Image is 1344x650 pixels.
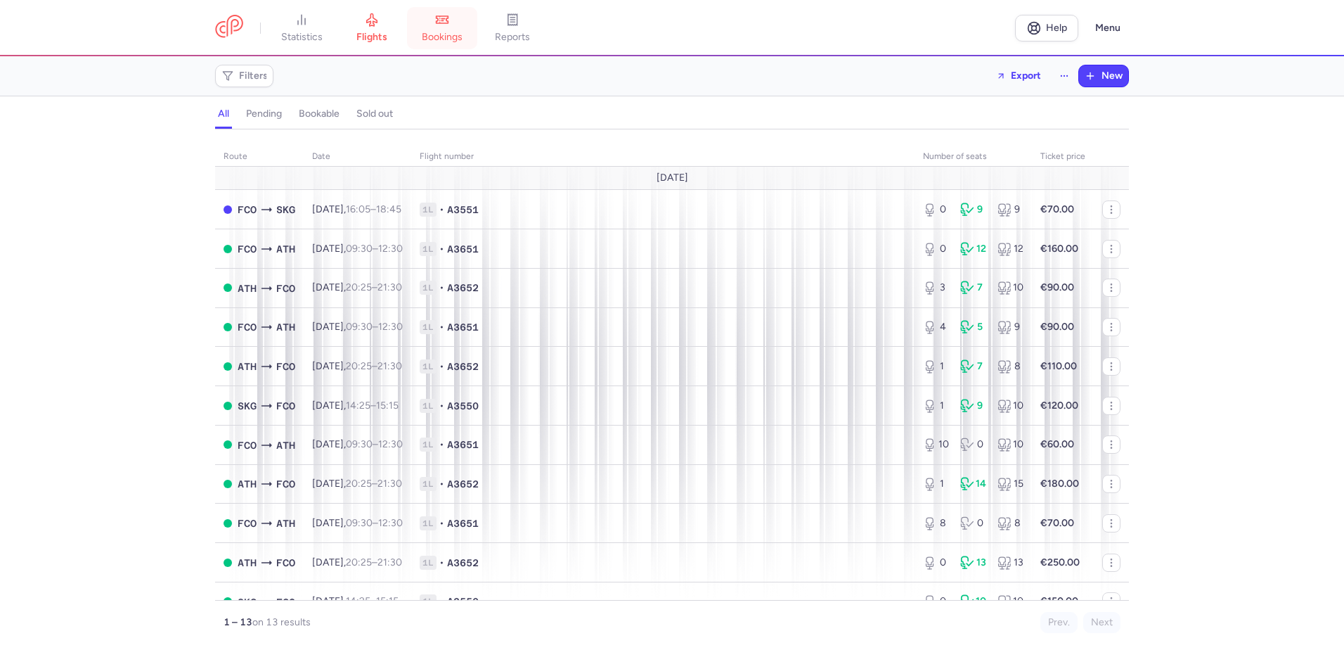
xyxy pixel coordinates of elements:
time: 20:25 [346,281,372,293]
div: 10 [997,399,1023,413]
button: Export [987,65,1050,87]
span: • [439,477,444,491]
span: [DATE], [312,595,399,607]
a: bookings [407,13,477,44]
strong: 1 – 13 [224,616,252,628]
span: on 13 results [252,616,311,628]
span: [DATE] [657,172,688,184]
span: • [439,516,444,530]
span: FCO [238,319,257,335]
span: 1L [420,516,437,530]
span: reports [495,31,530,44]
span: – [346,517,403,529]
time: 20:25 [346,478,372,490]
span: ATH [238,476,257,492]
strong: €160.00 [1040,243,1078,255]
div: 9 [997,320,1023,334]
span: A3651 [447,320,479,334]
span: [DATE], [312,556,402,568]
span: statistics [281,31,323,44]
div: 0 [923,242,949,256]
span: ATH [276,319,295,335]
span: [DATE], [312,517,403,529]
time: 15:15 [376,595,399,607]
div: 1 [923,399,949,413]
span: A3652 [447,477,479,491]
time: 14:25 [346,595,370,607]
span: – [346,595,399,607]
span: – [346,281,402,293]
span: FCO [276,281,295,296]
span: ATH [238,281,257,296]
strong: €120.00 [1040,400,1078,412]
button: New [1079,65,1128,87]
span: • [439,281,444,295]
th: route [215,146,304,167]
time: 20:25 [346,360,372,372]
div: 10 [997,438,1023,452]
h4: all [218,108,229,120]
time: 21:30 [377,281,402,293]
span: [DATE], [312,438,403,450]
div: 4 [923,320,949,334]
span: FCO [276,555,295,571]
time: 21:30 [377,556,402,568]
strong: €90.00 [1040,321,1074,333]
strong: €70.00 [1040,517,1074,529]
button: Filters [216,65,273,87]
a: Help [1015,15,1078,42]
span: ATH [276,241,295,257]
span: – [346,360,402,372]
strong: €180.00 [1040,478,1079,490]
span: 1L [420,399,437,413]
span: [DATE], [312,400,399,412]
span: [DATE], [312,478,402,490]
div: 0 [923,594,949,608]
div: 9 [997,203,1023,217]
div: 0 [960,516,986,530]
span: Filters [239,70,268,82]
span: – [346,478,402,490]
span: 1L [420,281,437,295]
time: 18:45 [376,203,401,215]
div: 8 [923,516,949,530]
span: 1L [420,320,437,334]
span: 1L [420,438,437,452]
span: [DATE], [312,321,403,333]
div: 9 [960,203,986,217]
span: FCO [276,359,295,374]
div: 3 [923,281,949,295]
strong: €250.00 [1040,556,1080,568]
span: ATH [276,516,295,531]
span: A3550 [447,594,479,608]
span: SKG [276,202,295,217]
span: SKG [238,594,257,610]
th: date [304,146,411,167]
div: 0 [960,438,986,452]
a: CitizenPlane red outlined logo [215,15,243,41]
span: – [346,438,403,450]
span: – [346,203,401,215]
span: New [1101,70,1123,82]
button: Menu [1087,15,1129,42]
h4: sold out [356,108,393,120]
div: 12 [997,242,1023,256]
span: • [439,242,444,256]
h4: pending [246,108,282,120]
th: number of seats [915,146,1032,167]
span: • [439,203,444,217]
div: 13 [997,556,1023,570]
span: Help [1046,23,1067,33]
span: A3651 [447,438,479,452]
span: [DATE], [312,281,402,293]
span: [DATE], [312,360,402,372]
div: 8 [997,516,1023,530]
div: 8 [997,359,1023,374]
span: [DATE], [312,243,403,255]
span: • [439,594,444,608]
span: ATH [238,359,257,374]
span: SKG [238,398,257,414]
a: statistics [266,13,337,44]
time: 20:25 [346,556,372,568]
button: Next [1083,612,1120,633]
